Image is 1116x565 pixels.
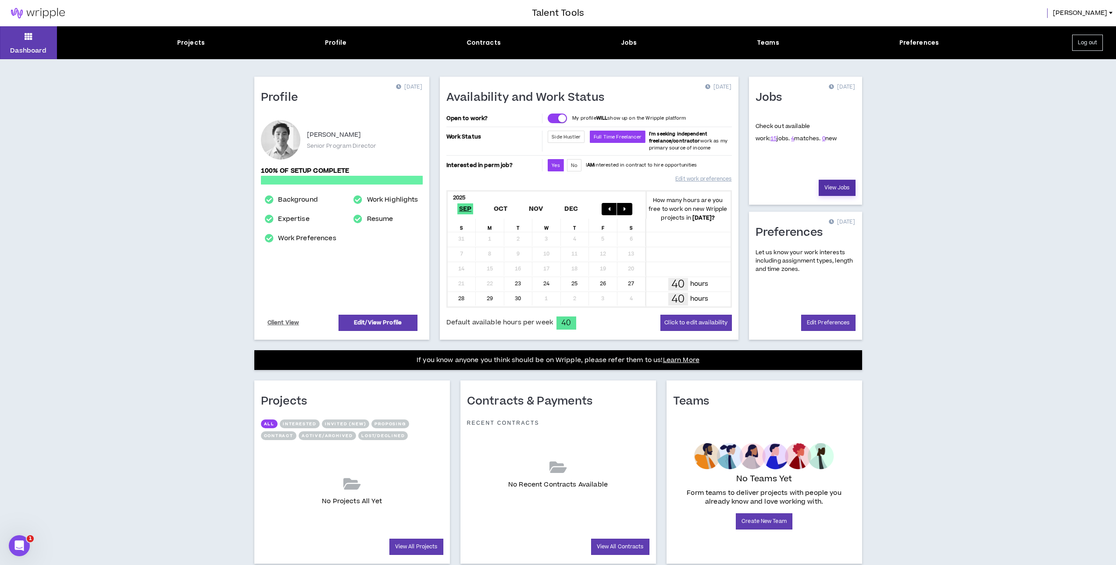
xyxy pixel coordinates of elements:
[822,135,825,142] a: 0
[278,214,309,224] a: Expertise
[1053,8,1107,18] span: [PERSON_NAME]
[563,203,580,214] span: Dec
[261,120,300,160] div: Eric Y.
[660,315,731,331] button: Click to edit availability
[508,480,608,490] p: No Recent Contracts Available
[371,419,409,428] button: Proposing
[9,535,30,556] iframe: Intercom live chat
[819,180,856,196] a: View Jobs
[649,131,727,151] span: work as my primary source of income
[307,142,377,150] p: Senior Program Director
[736,513,792,529] a: Create New Team
[899,38,939,47] div: Preferences
[448,219,476,232] div: S
[389,539,443,555] a: View All Projects
[756,122,837,142] p: Check out available work:
[280,419,320,428] button: Interested
[278,195,317,205] a: Background
[358,431,408,440] button: Lost/Declined
[690,294,709,304] p: hours
[322,419,369,428] button: Invited (new)
[467,394,599,409] h1: Contracts & Payments
[453,194,466,202] b: 2025
[446,115,541,122] p: Open to work?
[756,249,856,274] p: Let us know your work interests including assignment types, length and time zones.
[801,315,856,331] a: Edit Preferences
[261,419,278,428] button: All
[261,166,423,176] p: 100% of setup complete
[572,115,686,122] p: My profile show up on the Wripple platform
[791,135,820,142] span: matches.
[278,233,336,244] a: Work Preferences
[694,443,834,469] img: empty
[261,394,314,409] h1: Projects
[261,431,296,440] button: Contract
[504,219,533,232] div: T
[596,115,608,121] strong: WILL
[705,83,731,92] p: [DATE]
[552,162,560,169] span: Yes
[757,38,779,47] div: Teams
[527,203,545,214] span: Nov
[307,130,361,140] p: [PERSON_NAME]
[561,219,589,232] div: T
[367,214,393,224] a: Resume
[177,38,205,47] div: Projects
[27,535,34,542] span: 1
[467,38,501,47] div: Contracts
[261,91,305,105] h1: Profile
[645,196,731,222] p: How many hours are you free to work on new Wripple projects in
[446,159,541,171] p: Interested in perm job?
[476,219,504,232] div: M
[690,279,709,289] p: hours
[770,135,777,142] a: 15
[675,171,731,187] a: Edit work preferences
[617,219,646,232] div: S
[417,355,699,366] p: If you know anyone you think should be on Wripple, please refer them to us!
[532,219,561,232] div: W
[791,135,794,142] a: 4
[621,38,637,47] div: Jobs
[829,218,855,227] p: [DATE]
[770,135,790,142] span: jobs.
[692,214,715,222] b: [DATE] ?
[673,394,716,409] h1: Teams
[325,38,346,47] div: Profile
[532,7,584,20] h3: Talent Tools
[467,419,540,426] p: Recent Contracts
[552,134,581,140] span: Side Hustler
[339,315,417,331] a: Edit/View Profile
[822,135,837,142] span: new
[446,131,541,143] p: Work Status
[587,162,594,168] strong: AM
[457,203,474,214] span: Sep
[10,46,46,55] p: Dashboard
[299,431,356,440] button: Active/Archived
[396,83,422,92] p: [DATE]
[266,315,301,330] a: Client View
[649,131,707,144] b: I'm seeking independent freelance/contractor
[367,195,418,205] a: Work Highlights
[571,162,578,169] span: No
[492,203,510,214] span: Oct
[829,83,855,92] p: [DATE]
[736,473,792,485] p: No Teams Yet
[756,226,830,240] h1: Preferences
[677,489,852,506] p: Form teams to deliver projects with people you already know and love working with.
[446,91,611,105] h1: Availability and Work Status
[663,355,699,365] a: Learn More
[591,539,649,555] a: View All Contracts
[322,497,382,506] p: No Projects All Yet
[586,162,697,169] p: I interested in contract to hire opportunities
[589,219,617,232] div: F
[446,318,553,327] span: Default available hours per week
[756,91,789,105] h1: Jobs
[1072,35,1103,51] button: Log out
